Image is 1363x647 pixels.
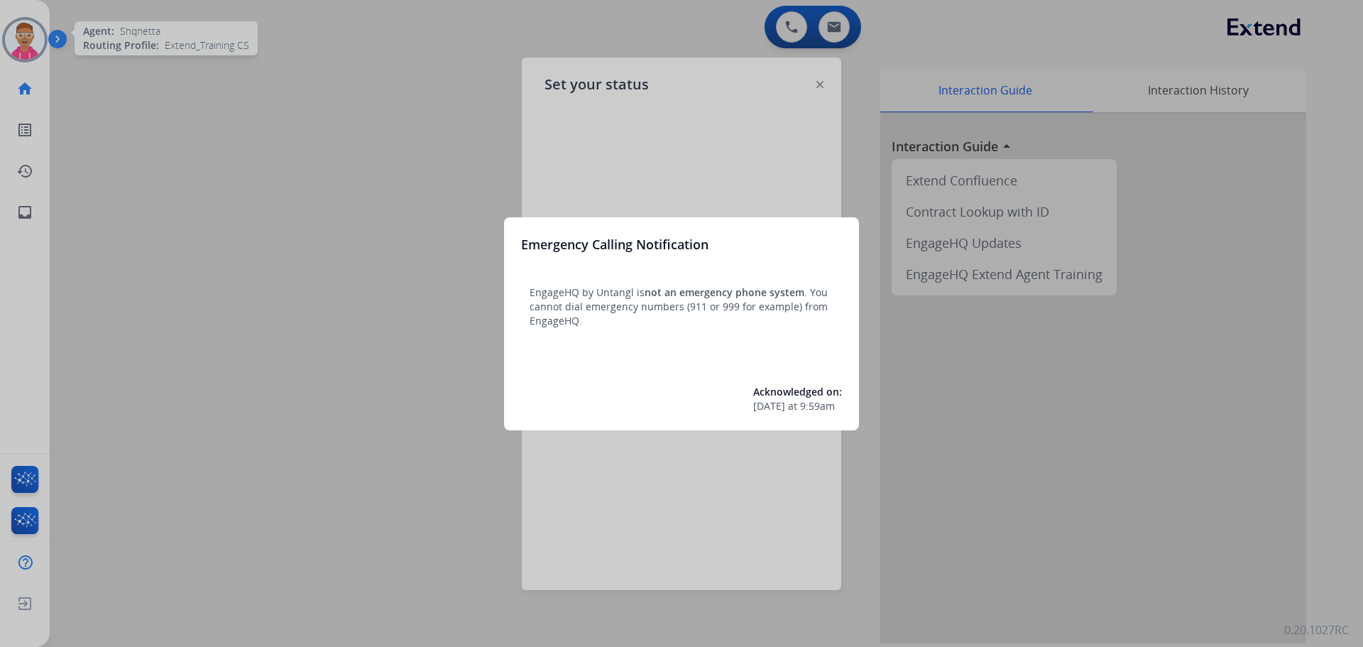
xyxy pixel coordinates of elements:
[530,286,833,328] p: EngageHQ by Untangl is . You cannot dial emergency numbers (911 or 999 for example) from EngageHQ.
[521,234,708,254] h3: Emergency Calling Notification
[753,399,785,413] span: [DATE]
[800,399,835,413] span: 9:59am
[1284,621,1349,638] p: 0.20.1027RC
[645,286,804,299] span: not an emergency phone system
[753,385,842,398] span: Acknowledged on:
[753,399,842,413] div: at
